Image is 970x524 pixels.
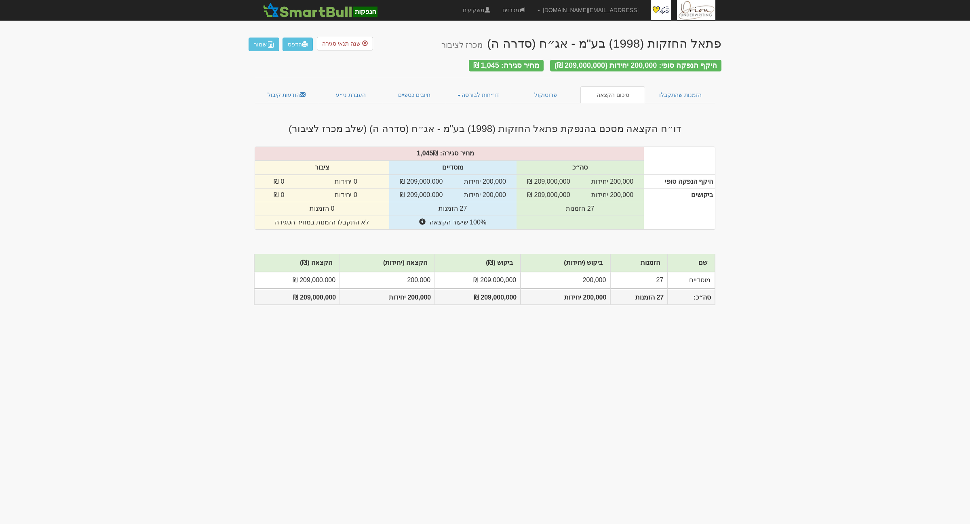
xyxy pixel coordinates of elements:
[251,149,648,158] div: ₪
[668,254,715,272] th: שם
[511,86,580,103] a: פרוטוקול
[550,60,721,71] div: היקף הנפקה סופי: 200,000 יחידות (209,000,000 ₪)
[249,38,279,51] button: שמור
[668,272,715,289] td: מוסדיים
[389,216,517,229] td: 100% שיעור הקצאה
[441,40,483,49] small: מכרז לציבור
[255,216,389,229] td: לא התקבלו הזמנות במחיר הסגירה
[453,189,517,202] td: 200,000 יחידות
[254,254,340,272] th: הקצאה (₪)
[610,289,668,305] th: 27 הזמנות
[517,175,581,189] td: 209,000,000 ₪
[261,2,380,18] img: SmartBull Logo
[453,175,517,189] td: 200,000 יחידות
[610,272,668,289] td: 27
[435,254,521,272] th: ביקוש (₪)
[581,175,644,189] td: 200,000 יחידות
[319,86,383,103] a: העברת ני״ע
[610,254,668,272] th: הזמנות
[389,202,517,216] td: 27 הזמנות
[303,189,389,202] td: 0 יחידות
[521,254,610,272] th: ביקוש (יחידות)
[254,272,340,289] td: 209,000,000 ₪
[435,272,521,289] td: 209,000,000 ₪
[322,40,361,47] span: שנה תנאי סגירה
[317,37,373,50] button: שנה תנאי סגירה
[383,86,446,103] a: חיובים כספיים
[255,86,319,103] a: הודעות קיבול
[389,175,453,189] td: 209,000,000 ₪
[389,161,517,175] th: מוסדיים
[441,37,721,50] div: פתאל החזקות (1998) בע"מ - אג״ח (סדרה ה)
[517,202,644,216] td: 27 הזמנות
[668,289,715,305] th: סה״כ:
[255,189,303,202] td: 0 ₪
[644,175,715,189] th: היקף הנפקה סופי
[435,289,521,305] th: 209,000,000 ₪
[580,86,645,103] a: סיכום הקצאה
[521,272,610,289] td: 200,000
[255,161,389,175] th: ציבור
[268,41,274,48] img: excel-file-white.png
[469,60,544,71] div: מחיר סגירה: 1,045 ₪
[389,189,453,202] td: 209,000,000 ₪
[417,150,433,157] span: 1,045
[254,289,340,305] th: 209,000,000 ₪
[340,289,435,305] th: 200,000 יחידות
[340,254,435,272] th: הקצאה (יחידות)
[517,189,581,202] td: 209,000,000 ₪
[645,86,715,103] a: הזמנות שהתקבלו
[581,189,644,202] td: 200,000 יחידות
[303,175,389,189] td: 0 יחידות
[249,124,721,134] h3: דו״ח הקצאה מסכם בהנפקת פתאל החזקות (1998) בע"מ - אג״ח (סדרה ה) (שלב מכרז לציבור)
[255,202,389,216] td: 0 הזמנות
[521,289,610,305] th: 200,000 יחידות
[446,86,511,103] a: דו״חות לבורסה
[517,161,644,175] th: סה״כ
[440,150,474,157] strong: מחיר סגירה:
[283,38,313,51] a: הדפס
[644,189,715,229] th: ביקושים
[340,272,435,289] td: 200,000
[255,175,303,189] td: 0 ₪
